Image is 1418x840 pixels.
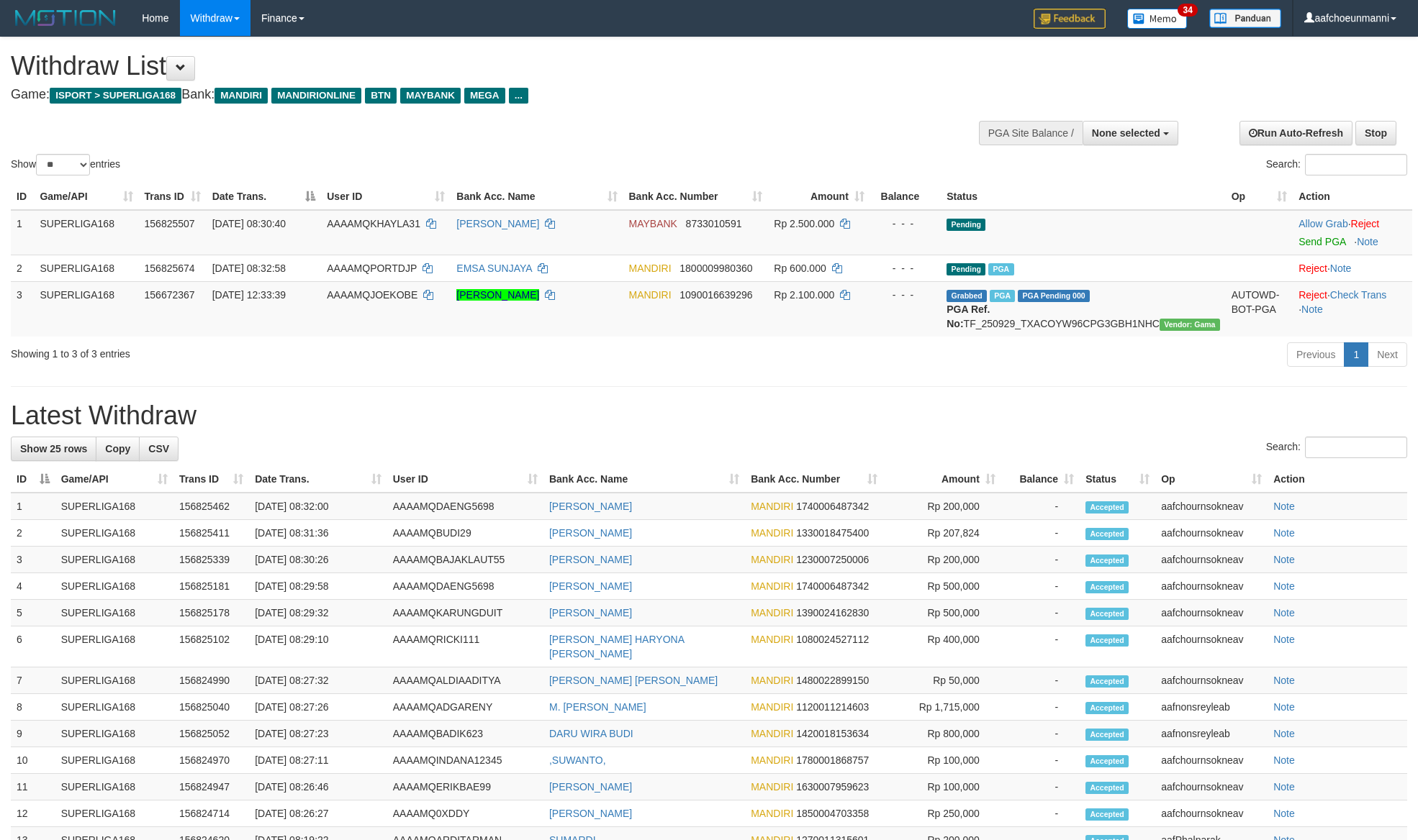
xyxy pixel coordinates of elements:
[173,600,249,626] td: 156825178
[883,721,1001,747] td: Rp 800,000
[11,600,55,626] td: 5
[1085,608,1129,620] span: Accepted
[796,728,869,739] span: Copy 1420018153634 to clipboard
[1226,183,1293,210] th: Op: activate to sort column ascending
[50,88,181,104] span: ISPORT > SUPERLIGA168
[173,520,249,547] td: 156825411
[34,183,138,210] th: Game/API: activate to sort column ascending
[11,183,34,210] th: ID
[400,88,461,104] span: MAYBANK
[1209,9,1281,28] img: panduan.png
[768,183,870,210] th: Amount: activate to sort column ascending
[947,263,985,275] span: Pending
[173,466,249,493] th: Trans ID: activate to sort column ascending
[1155,547,1268,573] td: aafchournsokneav
[387,600,543,626] td: AAAAMQKARUNGDUIT
[774,218,834,229] span: Rp 2.500.000
[55,800,173,827] td: SUPERLIGA168
[979,121,1083,145] div: PGA Site Balance /
[1155,800,1268,827] td: aafchournsokneav
[870,183,941,210] th: Balance
[1085,501,1129,513] span: Accepted
[11,520,55,547] td: 2
[1299,236,1345,247] a: Send PGA
[1305,154,1407,175] input: Search:
[1273,554,1295,565] a: Note
[1357,236,1378,247] a: Note
[1273,580,1295,592] a: Note
[1293,255,1412,281] td: ·
[1085,528,1129,540] span: Accepted
[1001,626,1080,667] td: -
[1085,729,1129,741] span: Accepted
[11,667,55,694] td: 7
[11,573,55,600] td: 4
[365,88,397,104] span: BTN
[1287,342,1345,367] a: Previous
[1226,281,1293,337] td: AUTOWD-BOT-PGA
[11,800,55,827] td: 12
[549,781,632,793] a: [PERSON_NAME]
[55,547,173,573] td: SUPERLIGA168
[55,520,173,547] td: SUPERLIGA168
[55,626,173,667] td: SUPERLIGA168
[947,303,990,329] b: PGA Ref. No:
[387,800,543,827] td: AAAAMQ0XDDY
[947,290,987,302] span: Grabbed
[988,263,1013,275] span: Marked by aafnonsreyleab
[796,501,869,512] span: Copy 1740006487342 to clipboard
[387,573,543,600] td: AAAAMQDAENG5698
[173,747,249,774] td: 156824970
[327,262,417,274] span: AAAAMQPORTDJP
[549,808,632,819] a: [PERSON_NAME]
[456,289,539,301] a: [PERSON_NAME]
[55,721,173,747] td: SUPERLIGA168
[549,701,646,713] a: M. [PERSON_NAME]
[1330,289,1387,301] a: Check Trans
[549,607,632,618] a: [PERSON_NAME]
[1273,781,1295,793] a: Note
[11,493,55,520] td: 1
[1368,342,1407,367] a: Next
[1155,667,1268,694] td: aafchournsokneav
[1273,754,1295,766] a: Note
[173,721,249,747] td: 156825052
[1155,573,1268,600] td: aafchournsokneav
[387,694,543,721] td: AAAAMQADGARENY
[796,808,869,819] span: Copy 1850004703358 to clipboard
[173,667,249,694] td: 156824990
[745,466,883,493] th: Bank Acc. Number: activate to sort column ascending
[1293,210,1412,255] td: ·
[1155,600,1268,626] td: aafchournsokneav
[249,694,387,721] td: [DATE] 08:27:26
[387,774,543,800] td: AAAAMQERIKBAE99
[941,281,1225,337] td: TF_250929_TXACOYW96CPG3GBH1NHC
[387,747,543,774] td: AAAAMQINDANA12345
[11,694,55,721] td: 8
[1293,183,1412,210] th: Action
[751,781,793,793] span: MANDIRI
[387,466,543,493] th: User ID: activate to sort column ascending
[679,262,752,274] span: Copy 1800009980360 to clipboard
[96,437,140,461] a: Copy
[387,721,543,747] td: AAAAMQBADIK623
[1085,634,1129,647] span: Accepted
[139,183,207,210] th: Trans ID: activate to sort column ascending
[1344,342,1368,367] a: 1
[1001,466,1080,493] th: Balance: activate to sort column ascending
[1273,701,1295,713] a: Note
[751,634,793,645] span: MANDIRI
[679,289,752,301] span: Copy 1090016639296 to clipboard
[249,721,387,747] td: [DATE] 08:27:23
[1273,527,1295,539] a: Note
[464,88,505,104] span: MEGA
[883,694,1001,721] td: Rp 1,715,000
[34,210,138,255] td: SUPERLIGA168
[249,466,387,493] th: Date Trans.: activate to sort column ascending
[1001,520,1080,547] td: -
[629,289,672,301] span: MANDIRI
[549,580,632,592] a: [PERSON_NAME]
[796,781,869,793] span: Copy 1630007959623 to clipboard
[11,154,120,175] label: Show entries
[207,183,322,210] th: Date Trans.: activate to sort column descending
